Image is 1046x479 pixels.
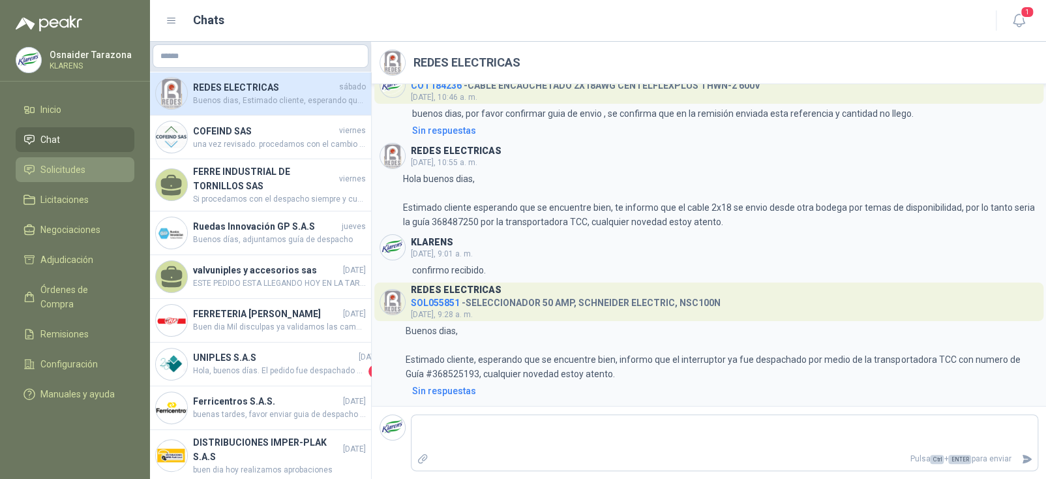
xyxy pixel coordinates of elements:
[412,106,914,121] p: buenos dias, por favor confirmar guia de envio , se confirma que en la remisión enviada esta refe...
[150,116,371,159] a: Company LogoCOFEIND SASviernesuna vez revisado. procedamos con el cambio de precio.
[40,327,89,341] span: Remisiones
[411,239,453,246] h3: KLARENS
[16,352,134,377] a: Configuración
[150,299,371,343] a: Company LogoFERRETERIA [PERSON_NAME][DATE]Buen dia Mil disculpas ya validamos las camaras y efect...
[413,54,520,72] h2: REDES ELECTRICAS
[40,132,60,147] span: Chat
[411,93,477,102] span: [DATE], 10:46 a. m.
[406,324,1038,381] p: Buenos dias, Estimado cliente, esperando que se encuentre bien, informo que el interruptor ya fue...
[16,157,134,182] a: Solicitudes
[411,80,462,91] span: COT184236
[359,351,381,363] span: [DATE]
[193,234,366,246] span: Buenos días, adjuntamos guía de despacho
[343,308,366,320] span: [DATE]
[411,448,434,471] label: Adjuntar archivos
[412,263,486,277] p: confirmo recibido.
[16,322,134,347] a: Remisiones
[16,217,134,242] a: Negociaciones
[412,123,476,138] div: Sin respuestas
[16,97,134,122] a: Inicio
[40,253,93,267] span: Adjudicación
[411,294,721,307] h4: - SELECCIONADOR 50 AMP, SCHNEIDER ELECTRIC, NSC100N
[16,277,134,317] a: Órdenes de Compra
[156,440,187,471] img: Company Logo
[40,162,85,177] span: Solicitudes
[434,448,1017,471] p: Pulsa + para enviar
[193,193,366,206] span: Si procedamos con el despacho siempre y cuando cumpla con las medidas cotizadas. anexar guia de d...
[368,365,381,378] span: 1
[193,321,366,333] span: Buen dia Mil disculpas ya validamos las camaras y efectivamente no incluyeron las lijas en el des...
[156,392,187,424] img: Company Logo
[411,77,760,89] h4: - CABLE ENCAUCHETADO 2X18AWG CENTELFLEXPLUS THWN-2 600V
[193,219,339,234] h4: Ruedas Innovación GP S.A.S
[1016,448,1038,471] button: Enviar
[156,78,187,109] img: Company Logo
[16,48,41,72] img: Company Logo
[380,415,405,440] img: Company Logo
[193,365,366,378] span: Hola, buenos días. El pedido fue despachado con Número de guía: 13020109028 Origen: Cota (c/marca...
[411,298,460,308] span: SOL055851
[193,409,366,421] span: buenas tardes, favor enviar guia de despacho de esta soldadura . o solicitar a peakr reversar la ...
[380,290,405,315] img: Company Logo
[156,217,187,249] img: Company Logo
[40,102,61,117] span: Inicio
[16,247,134,272] a: Adjudicación
[16,16,82,31] img: Logo peakr
[343,395,366,408] span: [DATE]
[193,435,340,464] h4: DISTRIBUCIONES IMPER-PLAK S.A.S
[50,50,132,59] p: Osnaider Tarazona
[411,249,473,258] span: [DATE], 9:01 a. m.
[411,310,473,319] span: [DATE], 9:28 a. m.
[411,147,501,155] h3: REDES ELECTRICAS
[40,283,122,311] span: Órdenes de Compra
[410,384,1038,398] a: Sin respuestas
[930,455,944,464] span: Ctrl
[1007,9,1030,33] button: 1
[193,124,336,138] h4: COFEIND SAS
[150,343,371,386] a: Company LogoUNIPLES S.A.S[DATE]Hola, buenos días. El pedido fue despachado con Número de guía: 13...
[380,235,405,260] img: Company Logo
[150,211,371,255] a: Company LogoRuedas Innovación GP S.A.SjuevesBuenos días, adjuntamos guía de despacho
[40,223,100,237] span: Negociaciones
[193,80,336,95] h4: REDES ELECTRICAS
[40,193,89,207] span: Licitaciones
[193,164,336,193] h4: FERRE INDUSTRIAL DE TORNILLOS SAS
[193,307,340,321] h4: FERRETERIA [PERSON_NAME]
[50,62,132,70] p: KLARENS
[193,277,366,290] span: ESTE PEDIDO ESTA LLEGANDO HOY EN LA TARDE Y/O MAÑANA VA POR TCC ADJUNTO LA GUIA
[343,264,366,277] span: [DATE]
[150,255,371,299] a: valvuniples y accesorios sas[DATE]ESTE PEDIDO ESTA LLEGANDO HOY EN LA TARDE Y/O MAÑANA VA POR TCC...
[193,263,340,277] h4: valvuniples y accesorios sas
[1020,6,1034,18] span: 1
[156,305,187,336] img: Company Logo
[193,11,224,29] h1: Chats
[150,386,371,430] a: Company LogoFerricentros S.A.S.[DATE]buenas tardes, favor enviar guia de despacho de esta soldadu...
[16,127,134,152] a: Chat
[403,172,1038,229] p: Hola buenos dias, Estimado cliente esperando que se encuentre bien, te informo que el cable 2x18 ...
[339,125,366,137] span: viernes
[411,158,477,167] span: [DATE], 10:55 a. m.
[150,72,371,116] a: Company LogoREDES ELECTRICASsábadoBuenos dias, Estimado cliente, esperando que se encuentre bien,...
[339,81,366,93] span: sábado
[193,138,366,151] span: una vez revisado. procedamos con el cambio de precio.
[150,159,371,211] a: FERRE INDUSTRIAL DE TORNILLOS SASviernesSi procedamos con el despacho siempre y cuando cumpla con...
[343,443,366,456] span: [DATE]
[193,394,340,409] h4: Ferricentros S.A.S.
[412,384,476,398] div: Sin respuestas
[193,464,366,476] span: buen dia hoy realizamos aprobaciones
[16,187,134,212] a: Licitaciones
[339,173,366,185] span: viernes
[380,50,405,75] img: Company Logo
[156,348,187,380] img: Company Logo
[156,121,187,153] img: Company Logo
[40,357,98,371] span: Configuración
[411,286,501,294] h3: REDES ELECTRICAS
[380,72,405,97] img: Company Logo
[193,350,356,365] h4: UNIPLES S.A.S
[342,221,366,233] span: jueves
[410,123,1038,138] a: Sin respuestas
[380,144,405,168] img: Company Logo
[948,455,971,464] span: ENTER
[193,95,366,107] span: Buenos dias, Estimado cliente, esperando que se encuentre bien, informo que el interruptor ya fue...
[40,387,115,401] span: Manuales y ayuda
